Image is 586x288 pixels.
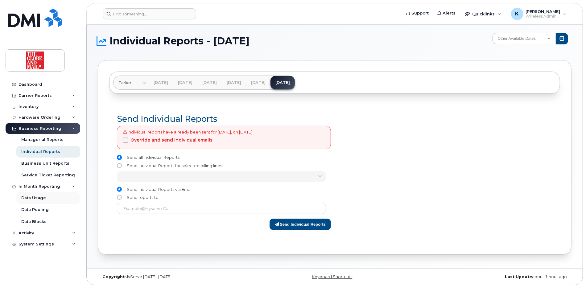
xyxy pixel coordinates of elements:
a: [DATE] [270,76,295,89]
a: [DATE] [173,76,197,89]
div: MyServe [DATE]–[DATE] [98,274,256,279]
span: Send reports to: [124,195,159,200]
div: Send Individual Reports [117,114,331,126]
a: [DATE] [246,76,270,89]
input: Send reports to: [117,195,122,200]
span: Override and send individual emails [131,137,213,143]
span: Send all individual Reports [124,155,180,160]
input: Send Individual Reports via Email [117,187,122,192]
a: Keyboard Shortcuts [312,274,353,279]
span: Individual Reports - [DATE] [109,36,250,46]
span: Send Individual Reports via Email [124,187,192,192]
a: [DATE] [149,76,173,89]
a: Earlier [113,76,146,89]
input: Override and send individual emails [115,138,118,141]
button: Send Individual Reports [270,219,331,230]
a: [DATE] [222,76,246,89]
span: Earlier [118,80,131,86]
div: Individual reports have already been sent for [DATE], on [DATE] [117,126,331,149]
strong: Copyright [102,274,125,279]
div: about 1 hour ago [414,274,572,279]
a: [DATE] [197,76,222,89]
input: example@myserve.ca [117,203,326,214]
span: Send individual Reports for selected billing lines: [124,163,223,168]
strong: Last Update [505,274,532,279]
input: Send individual Reports for selected billing lines: [117,163,122,168]
input: Send all individual Reports [117,155,122,160]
